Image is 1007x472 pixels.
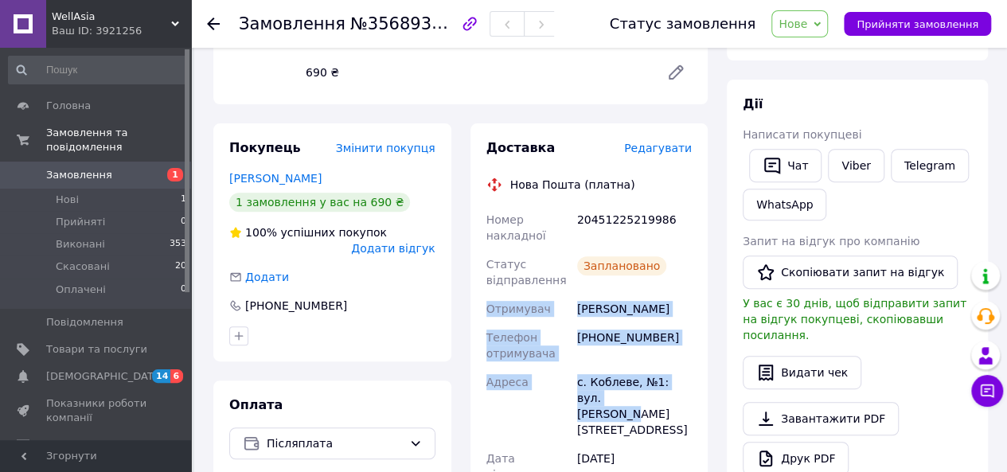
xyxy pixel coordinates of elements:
[56,193,79,207] span: Нові
[56,283,106,297] span: Оплачені
[486,213,546,242] span: Номер накладної
[181,193,186,207] span: 1
[577,256,667,275] div: Заплановано
[46,99,91,113] span: Головна
[743,297,966,341] span: У вас є 30 днів, щоб відправити запит на відгук покупцеві, скопіювавши посилання.
[779,18,807,30] span: Нове
[486,376,529,388] span: Адреса
[46,396,147,425] span: Показники роботи компанії
[828,149,884,182] a: Viber
[46,439,88,453] span: Відгуки
[8,56,188,84] input: Пошук
[239,14,345,33] span: Замовлення
[971,375,1003,407] button: Чат з покупцем
[891,149,969,182] a: Telegram
[52,24,191,38] div: Ваш ID: 3921256
[175,259,186,274] span: 20
[574,323,695,368] div: [PHONE_NUMBER]
[486,331,556,360] span: Телефон отримувача
[229,140,301,155] span: Покупець
[624,142,692,154] span: Редагувати
[336,142,435,154] span: Змінити покупця
[245,226,277,239] span: 100%
[844,12,991,36] button: Прийняти замовлення
[229,193,410,212] div: 1 замовлення у вас на 690 ₴
[610,16,756,32] div: Статус замовлення
[574,205,695,250] div: 20451225219986
[244,298,349,314] div: [PHONE_NUMBER]
[350,14,463,33] span: №356893217
[52,10,171,24] span: WellAsia
[152,369,170,383] span: 14
[167,168,183,181] span: 1
[229,397,283,412] span: Оплата
[743,402,899,435] a: Завантажити PDF
[229,224,387,240] div: успішних покупок
[46,342,147,357] span: Товари та послуги
[743,356,861,389] button: Видати чек
[245,271,289,283] span: Додати
[574,368,695,444] div: с. Коблеве, №1: вул. [PERSON_NAME][STREET_ADDRESS]
[743,235,919,248] span: Запит на відгук про компанію
[46,315,123,330] span: Повідомлення
[351,242,435,255] span: Додати відгук
[46,369,164,384] span: [DEMOGRAPHIC_DATA]
[743,96,763,111] span: Дії
[857,18,978,30] span: Прийняти замовлення
[743,189,826,220] a: WhatsApp
[56,215,105,229] span: Прийняті
[660,57,692,88] a: Редагувати
[743,256,958,289] button: Скопіювати запит на відгук
[46,168,112,182] span: Замовлення
[170,237,186,252] span: 353
[267,435,403,452] span: Післяплата
[486,258,567,287] span: Статус відправлення
[574,295,695,323] div: [PERSON_NAME]
[207,16,220,32] div: Повернутися назад
[229,172,322,185] a: [PERSON_NAME]
[170,369,183,383] span: 6
[749,149,822,182] button: Чат
[181,215,186,229] span: 0
[56,259,110,274] span: Скасовані
[506,177,639,193] div: Нова Пошта (платна)
[743,128,861,141] span: Написати покупцеві
[46,126,191,154] span: Замовлення та повідомлення
[181,283,186,297] span: 0
[486,302,551,315] span: Отримувач
[299,61,654,84] div: 690 ₴
[486,140,556,155] span: Доставка
[56,237,105,252] span: Виконані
